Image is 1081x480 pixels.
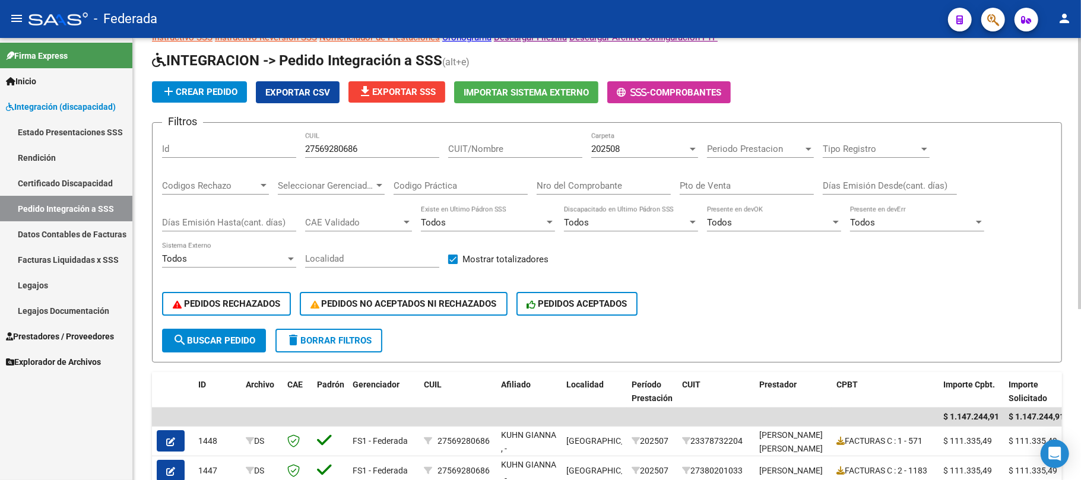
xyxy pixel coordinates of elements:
datatable-header-cell: CAE [283,372,312,424]
mat-icon: person [1057,11,1072,26]
span: PEDIDOS NO ACEPTADOS NI RECHAZADOS [310,298,497,309]
span: Tipo Registro [823,144,919,154]
span: Firma Express [6,49,68,62]
div: FACTURAS C : 2 - 1183 [836,464,934,478]
mat-icon: file_download [358,84,372,98]
div: [PERSON_NAME] [759,464,823,478]
span: $ 1.147.244,91 [1009,412,1064,421]
span: Crear Pedido [161,87,237,97]
datatable-header-cell: Afiliado [496,372,562,424]
span: $ 111.335,49 [1009,436,1057,446]
span: $ 111.335,49 [943,436,992,446]
div: 202507 [632,464,673,478]
span: Exportar CSV [265,87,330,98]
button: Exportar SSS [348,81,445,103]
span: CUIT [682,380,700,389]
span: [GEOGRAPHIC_DATA] [566,466,646,475]
span: 202508 [591,144,620,154]
span: Importe Solicitado [1009,380,1047,403]
button: PEDIDOS RECHAZADOS [162,292,291,316]
div: DS [246,434,278,448]
button: Buscar Pedido [162,329,266,352]
span: Importar Sistema Externo [464,87,589,98]
span: Comprobantes [650,87,721,98]
span: (alt+e) [442,56,470,68]
datatable-header-cell: Prestador [755,372,832,424]
span: Todos [707,217,732,228]
span: FS1 - Federada [353,466,408,475]
span: Todos [421,217,446,228]
button: Borrar Filtros [275,329,382,352]
span: - [617,87,650,98]
span: Período Prestación [632,380,673,403]
button: PEDIDOS NO ACEPTADOS NI RECHAZADOS [300,292,508,316]
button: Exportar CSV [256,81,340,103]
button: Crear Pedido [152,81,247,103]
span: Codigos Rechazo [162,180,258,191]
div: [PERSON_NAME] [PERSON_NAME] [759,428,827,456]
span: [GEOGRAPHIC_DATA] [566,436,646,446]
span: Archivo [246,380,274,389]
datatable-header-cell: Importe Solicitado [1004,372,1069,424]
div: FACTURAS C : 1 - 571 [836,434,934,448]
span: $ 1.147.244,91 [943,412,999,421]
datatable-header-cell: Período Prestación [627,372,677,424]
div: 27380201033 [682,464,750,478]
span: Gerenciador [353,380,400,389]
span: - Federada [94,6,157,32]
datatable-header-cell: Archivo [241,372,283,424]
span: Integración (discapacidad) [6,100,116,113]
span: Padrón [317,380,344,389]
span: PEDIDOS RECHAZADOS [173,298,280,309]
span: Importe Cpbt. [943,380,995,389]
div: 1448 [198,434,236,448]
span: Inicio [6,75,36,88]
h3: Filtros [162,113,203,130]
span: Localidad [566,380,604,389]
span: Prestador [759,380,797,389]
button: PEDIDOS ACEPTADOS [516,292,638,316]
div: 1447 [198,464,236,478]
span: KUHN GIANNA , - [501,430,556,453]
span: Prestadores / Proveedores [6,330,114,343]
div: DS [246,464,278,478]
mat-icon: search [173,333,187,347]
span: Todos [850,217,875,228]
datatable-header-cell: Localidad [562,372,627,424]
span: Borrar Filtros [286,335,372,346]
div: 202507 [632,434,673,448]
span: PEDIDOS ACEPTADOS [527,298,627,309]
span: Todos [162,253,187,264]
div: Open Intercom Messenger [1041,440,1069,468]
mat-icon: delete [286,333,300,347]
datatable-header-cell: Gerenciador [348,372,419,424]
datatable-header-cell: Padrón [312,372,348,424]
div: 27569280686 [438,434,490,448]
span: ID [198,380,206,389]
span: FS1 - Federada [353,436,408,446]
span: CAE Validado [305,217,401,228]
span: CAE [287,380,303,389]
datatable-header-cell: CUIL [419,372,496,424]
span: Afiliado [501,380,531,389]
datatable-header-cell: Importe Cpbt. [939,372,1004,424]
span: Mostrar totalizadores [462,252,549,266]
button: -Comprobantes [607,81,731,103]
span: $ 111.335,49 [1009,466,1057,475]
span: Buscar Pedido [173,335,255,346]
span: CUIL [424,380,442,389]
span: $ 111.335,49 [943,466,992,475]
button: Importar Sistema Externo [454,81,598,103]
div: 27569280686 [438,464,490,478]
span: INTEGRACION -> Pedido Integración a SSS [152,52,442,69]
datatable-header-cell: ID [194,372,241,424]
mat-icon: menu [9,11,24,26]
span: Todos [564,217,589,228]
datatable-header-cell: CPBT [832,372,939,424]
mat-icon: add [161,84,176,98]
span: Exportar SSS [358,87,436,97]
div: 23378732204 [682,434,750,448]
datatable-header-cell: CUIT [677,372,755,424]
span: Seleccionar Gerenciador [278,180,374,191]
span: Periodo Prestacion [707,144,803,154]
